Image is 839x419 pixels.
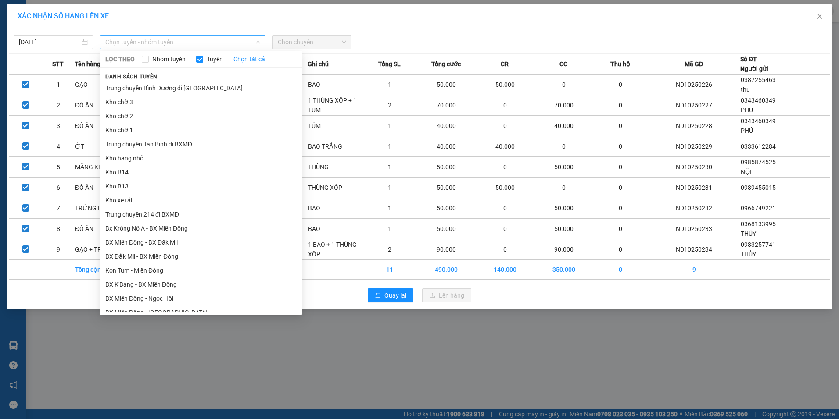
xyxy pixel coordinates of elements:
td: 0 [476,239,534,260]
li: Kho B13 [100,179,302,193]
input: 11/10/2025 [19,37,80,47]
td: 1 [42,75,75,95]
td: Tổng cộng [75,260,130,280]
span: STT [52,59,64,69]
td: 0 [593,239,648,260]
span: thu [741,86,750,93]
span: XÁC NHẬN SỐ HÀNG LÊN XE [18,12,109,20]
td: ĐỒ ĂN [75,219,130,239]
span: Nơi gửi: [9,61,18,74]
span: Nơi nhận: [67,61,81,74]
span: PV [PERSON_NAME] [30,61,64,71]
span: Chọn chuyến [278,36,347,49]
td: 350.000 [534,260,593,280]
td: 0 [476,116,534,136]
td: 90.000 [534,239,593,260]
button: rollbackQuay lại [368,288,413,302]
td: 40.000 [476,136,534,157]
td: 0 [534,75,593,95]
li: Kho chờ 1 [100,123,302,137]
li: Kho chờ 2 [100,109,302,123]
td: 0 [593,178,648,198]
td: 2 [362,95,417,116]
span: Thu hộ [610,59,630,69]
td: ND10250229 [648,136,740,157]
td: 1 [362,75,417,95]
span: Tổng cước [431,59,461,69]
td: 40.000 [417,136,476,157]
td: ND10250231 [648,178,740,198]
td: 6 [42,178,75,198]
td: ND10250230 [648,157,740,178]
td: 1 [362,198,417,219]
td: ND10250234 [648,239,740,260]
td: 1 [362,178,417,198]
td: 8 [42,219,75,239]
span: Ghi chú [308,59,329,69]
span: 0343460349 [741,97,776,104]
strong: BIÊN NHẬN GỬI HÀNG HOÁ [30,53,102,59]
td: 140.000 [476,260,534,280]
td: ỚT [75,136,130,157]
td: 50.000 [417,198,476,219]
span: 0966749221 [741,205,776,212]
td: BAO TRẮNG [308,136,362,157]
td: 3 [42,116,75,136]
button: Close [807,4,832,29]
span: Quay lại [384,291,406,300]
td: 2 [42,95,75,116]
span: Tên hàng [75,59,100,69]
li: BX Miền Đông - BX Đăk Mil [100,235,302,249]
strong: CÔNG TY TNHH [GEOGRAPHIC_DATA] 214 QL13 - P.26 - Q.BÌNH THẠNH - TP HCM 1900888606 [23,14,71,47]
span: down [255,39,261,45]
td: ĐỒ ĂN [75,178,130,198]
li: BX Miền Đông - Ngọc Hồi [100,291,302,305]
span: Tuyến [203,54,226,64]
td: 0 [476,219,534,239]
td: 0 [476,157,534,178]
li: Kho xe tải [100,193,302,207]
span: Nhóm tuyến [149,54,189,64]
td: 0 [593,198,648,219]
td: 50.000 [534,157,593,178]
td: 9 [648,260,740,280]
span: Danh sách tuyến [100,73,163,81]
td: 50.000 [417,178,476,198]
li: BX Đắk Mil - BX Miền Đông [100,249,302,263]
td: 0 [593,136,648,157]
td: ND10250228 [648,116,740,136]
td: 0 [593,116,648,136]
td: GẠO [75,75,130,95]
a: Chọn tất cả [233,54,265,64]
td: 0 [593,95,648,116]
span: Chọn tuyến - nhóm tuyến [105,36,260,49]
td: 1 BAO + 1 THÙNG XỐP [308,239,362,260]
td: 1 [362,219,417,239]
span: 0985874525 [741,159,776,166]
td: 70.000 [417,95,476,116]
td: 50.000 [534,198,593,219]
td: 0 [476,198,534,219]
span: CC [559,59,567,69]
td: 0 [534,136,593,157]
li: Trung chuyển Tân Bình đi BXMĐ [100,137,302,151]
span: Tổng SL [378,59,401,69]
td: 90.000 [417,239,476,260]
li: BX K'Bang - BX Miền Đông [100,277,302,291]
span: 18:19:06 [DATE] [83,39,124,46]
span: PHÚ [741,107,753,114]
td: BAO [308,75,362,95]
td: 1 THÙNG XỐP + 1 TÚM [308,95,362,116]
span: PHÚ [741,127,753,134]
td: ND10250233 [648,219,740,239]
td: 0 [593,260,648,280]
img: logo [9,20,20,42]
td: 0 [593,157,648,178]
td: 1 [362,157,417,178]
td: BAO [308,198,362,219]
td: 490.000 [417,260,476,280]
td: 40.000 [534,116,593,136]
td: 4 [42,136,75,157]
td: 0 [534,178,593,198]
td: 1 [362,136,417,157]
